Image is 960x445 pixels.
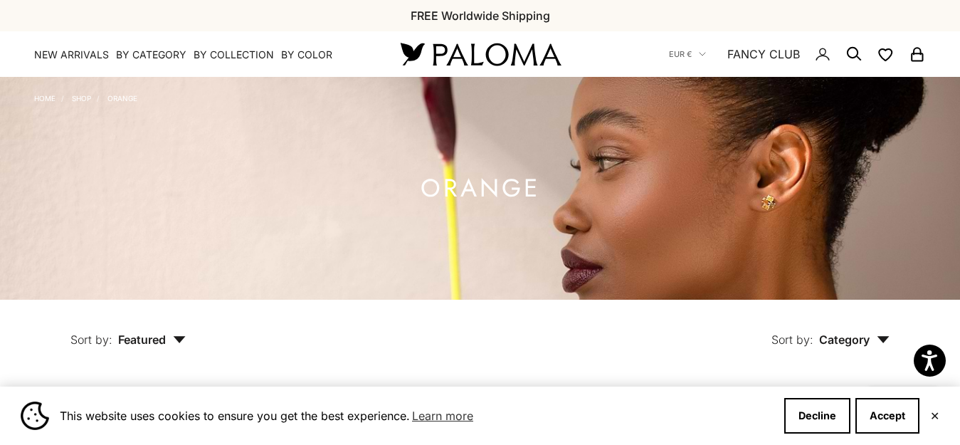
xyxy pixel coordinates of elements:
[669,48,692,61] span: EUR €
[38,300,218,360] button: Sort by: Featured
[771,333,813,347] span: Sort by:
[34,91,137,103] nav: Breadcrumb
[34,48,366,62] nav: Primary navigation
[855,398,919,434] button: Accept
[21,402,49,430] img: Cookie banner
[118,333,186,347] span: Featured
[421,179,540,197] h1: Orange
[411,6,550,25] p: FREE Worldwide Shipping
[930,412,939,420] button: Close
[819,333,890,347] span: Category
[784,398,850,434] button: Decline
[34,48,109,62] a: NEW ARRIVALS
[116,48,186,62] summary: By Category
[669,48,706,61] button: EUR €
[107,94,137,103] a: Orange
[727,45,800,63] a: FANCY CLUB
[281,48,332,62] summary: By Color
[70,333,112,347] span: Sort by:
[739,300,922,360] button: Sort by: Category
[60,405,773,426] span: This website uses cookies to ensure you get the best experience.
[34,94,56,103] a: Home
[410,405,475,426] a: Learn more
[669,31,926,77] nav: Secondary navigation
[72,94,91,103] a: Shop
[194,48,274,62] summary: By Collection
